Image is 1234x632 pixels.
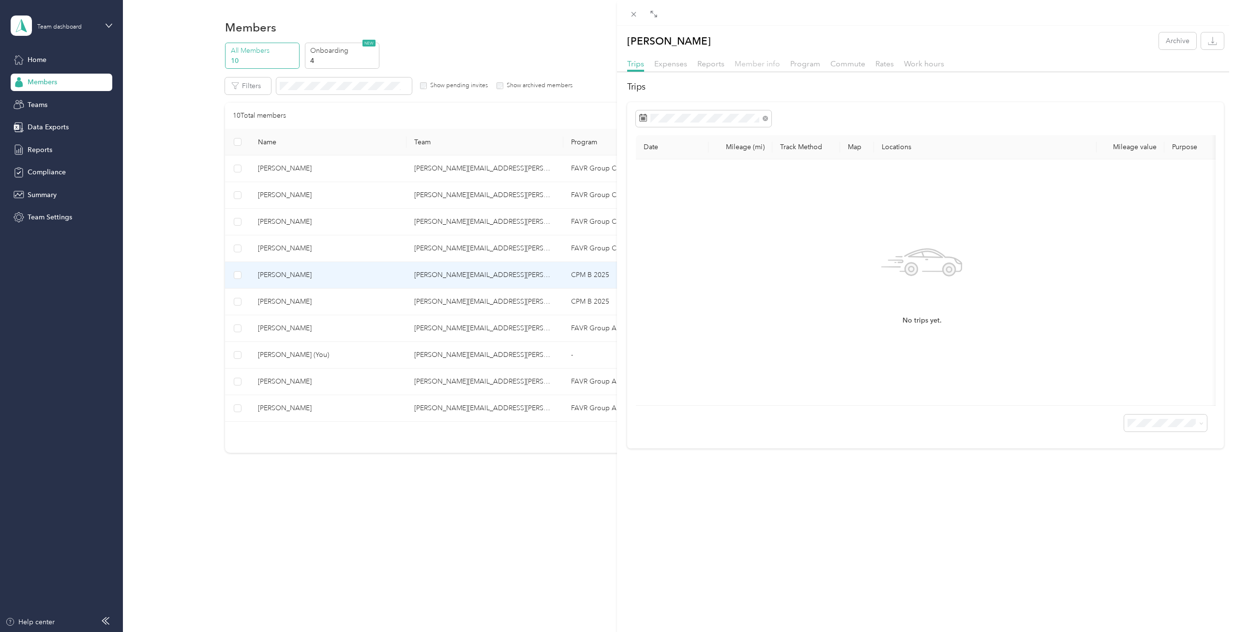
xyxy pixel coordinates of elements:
[790,59,820,68] span: Program
[627,80,1224,93] h2: Trips
[735,59,780,68] span: Member info
[627,32,711,49] p: [PERSON_NAME]
[627,59,644,68] span: Trips
[1180,578,1234,632] iframe: Everlance-gr Chat Button Frame
[830,59,865,68] span: Commute
[772,135,840,159] th: Track Method
[904,59,944,68] span: Work hours
[708,135,772,159] th: Mileage (mi)
[874,135,1097,159] th: Locations
[697,59,724,68] span: Reports
[1159,32,1196,49] button: Archive
[840,135,874,159] th: Map
[903,315,942,326] span: No trips yet.
[654,59,687,68] span: Expenses
[1097,135,1164,159] th: Mileage value
[875,59,894,68] span: Rates
[636,135,708,159] th: Date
